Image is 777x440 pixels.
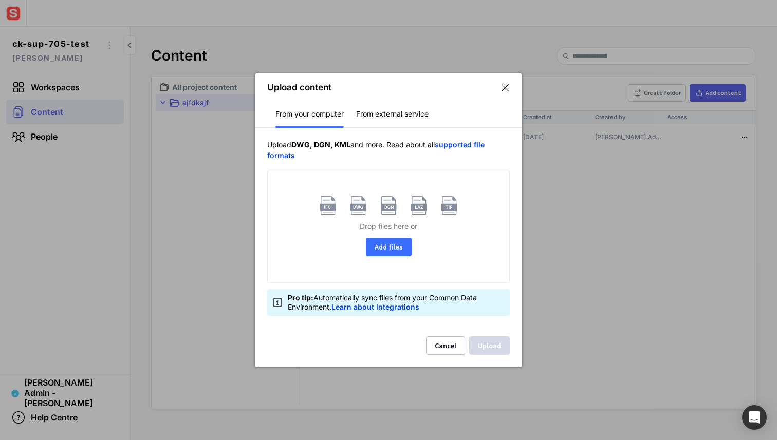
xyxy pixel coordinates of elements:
a: supported file formats [267,140,485,160]
span: Drop files here or [360,221,417,232]
img: icon-outline__close-thin.svg [501,83,510,92]
div: From external service [356,102,429,127]
div: Open Intercom Messenger [742,405,767,430]
button: Add files [366,238,412,256]
img: file-types.svg [307,190,470,221]
div: Upload content [267,83,488,92]
span: Automatically sync files from your Common Data Environment. [288,293,477,311]
div: Upload and more. Read about all [267,136,510,164]
div: From your computer [275,102,344,127]
b: DWG, DGN, KML [291,140,350,149]
img: icon-info.svg [271,296,284,309]
a: Learn about Integrations [331,302,419,311]
button: Cancel [426,336,465,355]
span: Pro tip: [288,293,313,302]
